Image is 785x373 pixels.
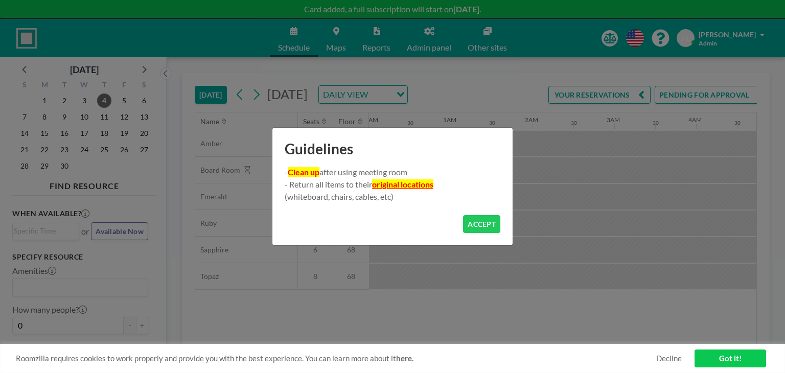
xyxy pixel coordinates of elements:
[396,354,413,363] a: here.
[288,167,319,177] u: Clean up
[285,191,500,203] p: ㅤ(whiteboard, chairs, cables, etc)
[16,354,656,363] span: Roomzilla requires cookies to work properly and provide you with the best experience. You can lea...
[695,349,766,367] a: Got it!
[656,354,682,363] a: Decline
[272,128,513,166] h1: Guidelines
[372,179,433,189] u: original locations
[463,215,500,233] button: ACCEPT
[285,166,500,178] p: - after using meeting room
[285,178,500,191] p: - Return all items to their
